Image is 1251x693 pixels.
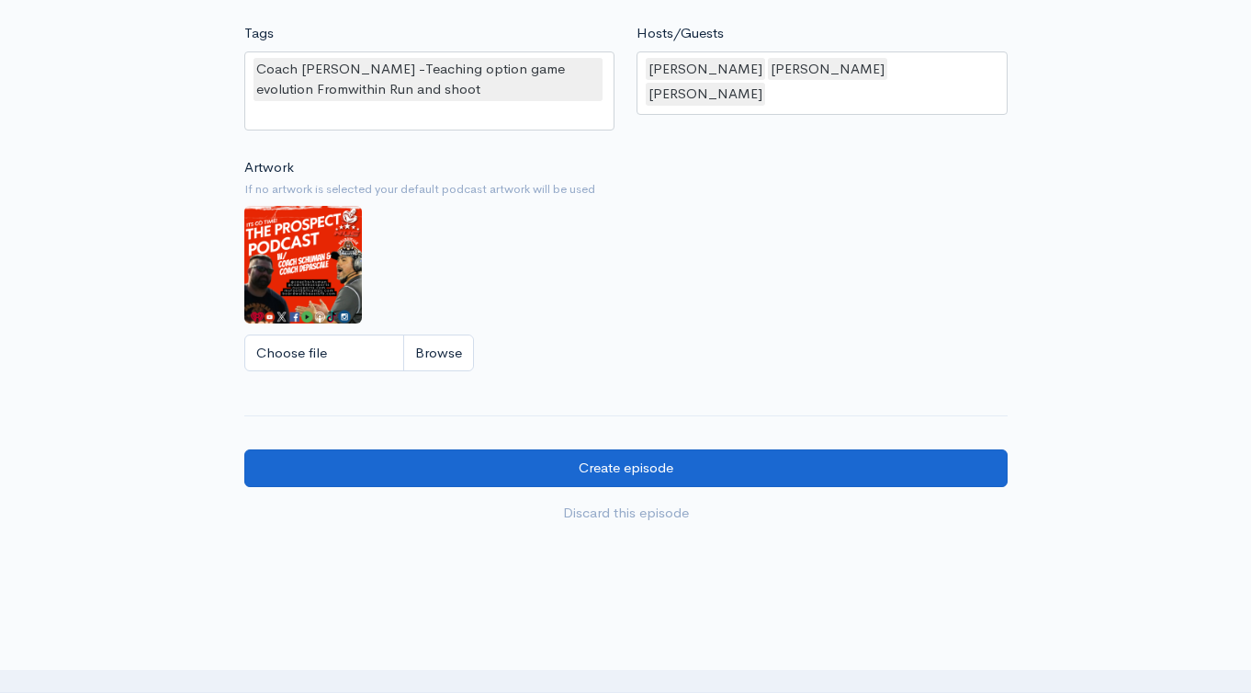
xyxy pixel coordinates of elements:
[244,157,294,178] label: Artwork
[637,23,724,44] label: Hosts/Guests
[244,180,1008,199] small: If no artwork is selected your default podcast artwork will be used
[768,58,887,81] div: [PERSON_NAME]
[244,23,274,44] label: Tags
[244,494,1008,532] a: Discard this episode
[244,449,1008,487] input: Create episode
[254,58,603,101] div: Coach [PERSON_NAME] -Teaching option game evolution Fromwithin Run and shoot
[646,83,765,106] div: [PERSON_NAME]
[646,58,765,81] div: [PERSON_NAME]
